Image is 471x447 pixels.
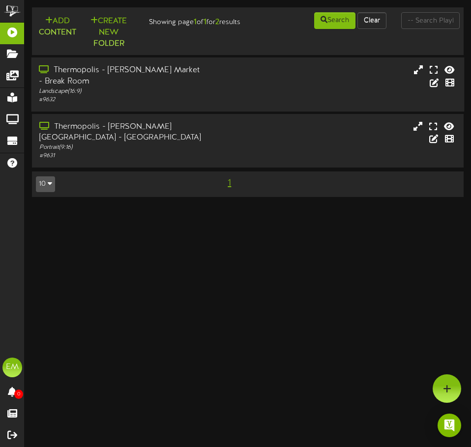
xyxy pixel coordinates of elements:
div: # 9631 [39,152,205,160]
div: Thermopolis - [PERSON_NAME][GEOGRAPHIC_DATA] - [GEOGRAPHIC_DATA] [39,121,205,144]
div: EM [2,358,22,377]
strong: 2 [215,18,219,27]
button: Search [314,12,355,29]
input: -- Search Playlists by Name -- [401,12,460,29]
div: Thermopolis - [PERSON_NAME] Market - Break Room [39,64,205,87]
div: Showing page of for results [138,11,248,28]
button: Clear [357,12,386,29]
strong: 1 [204,18,206,27]
span: 0 [14,390,23,399]
div: # 9632 [39,95,205,104]
div: Landscape ( 16:9 ) [39,87,205,95]
button: Create New Folder [87,15,131,50]
div: Portrait ( 9:16 ) [39,143,205,152]
strong: 1 [194,18,197,27]
button: Add Content [36,15,79,39]
span: 1 [225,178,234,189]
div: Open Intercom Messenger [438,414,461,437]
button: 10 [36,176,55,192]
